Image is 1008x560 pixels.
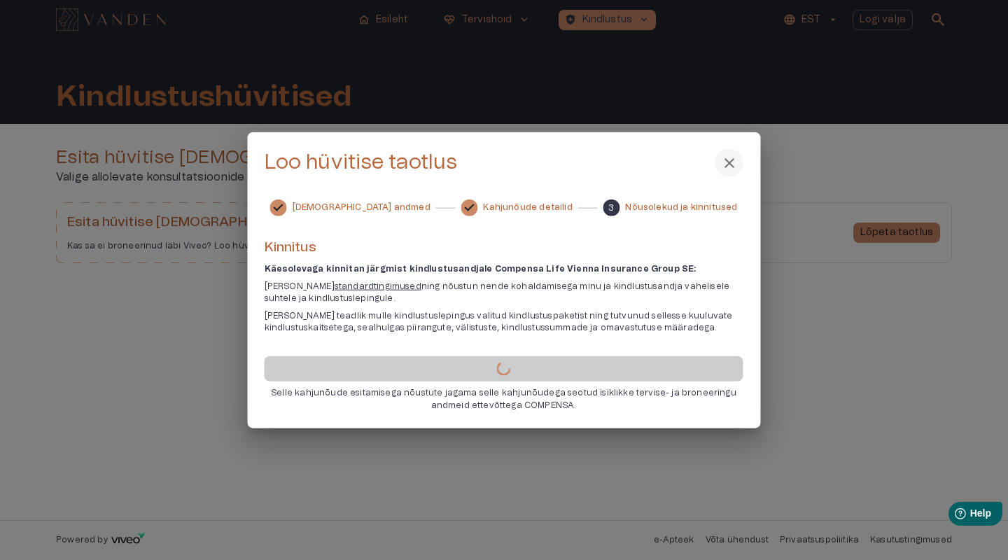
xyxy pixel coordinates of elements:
[265,262,743,274] p: Käesolevaga kinnitan järgmist kindlustusandjale Compensa Life Vienna Insurance Group SE:
[265,310,743,334] p: [PERSON_NAME] teadlik mulle kindlustuslepingus valitud kindlustuspaketist ning tutvunud sellesse ...
[293,202,430,213] span: [DEMOGRAPHIC_DATA] andmed
[265,280,743,304] div: [PERSON_NAME] ning nõustun nende kohaldamisega minu ja kindlustusandja vahelisele suhtele ja kind...
[625,202,737,213] span: Nõusolekud ja kinnitused
[483,202,572,213] span: Kahjunõude detailid
[265,150,458,175] h3: Loo hüvitise taotlus
[715,149,743,177] button: sulge menüü
[265,239,743,258] h6: Kinnitus
[721,155,738,171] span: close
[335,281,421,290] a: standardtingimused
[899,496,1008,535] iframe: Help widget launcher
[608,204,614,212] text: 3
[265,387,743,411] p: Selle kahjunõude esitamisega nõustute jagama selle kahjunõudega seotud isiklikke tervise- ja bron...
